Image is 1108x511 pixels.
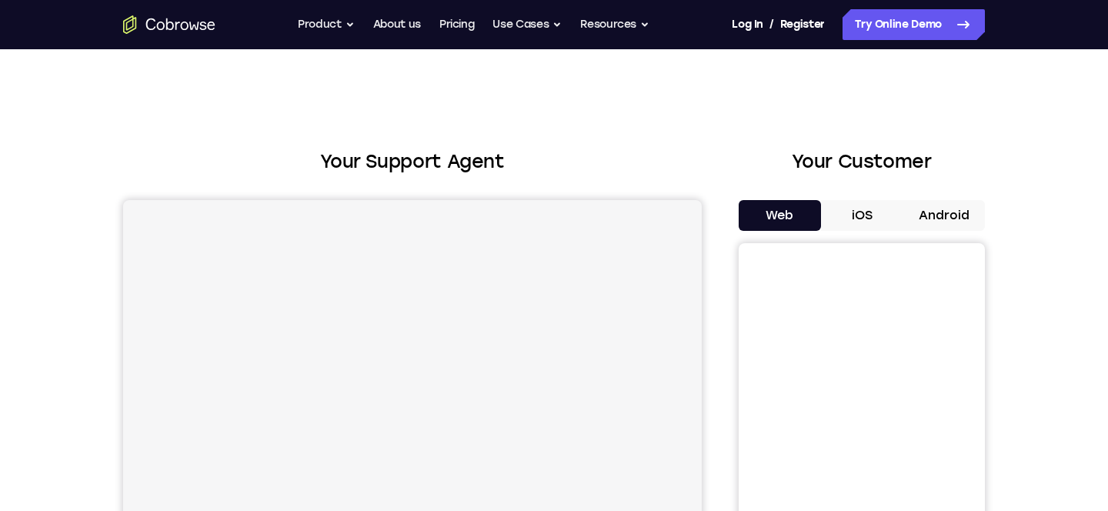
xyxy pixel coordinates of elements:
button: Android [903,200,985,231]
h2: Your Customer [739,148,985,175]
a: Log In [732,9,763,40]
button: Use Cases [492,9,562,40]
button: Resources [580,9,649,40]
span: / [769,15,774,34]
button: Web [739,200,821,231]
a: Register [780,9,825,40]
button: iOS [821,200,903,231]
a: About us [373,9,421,40]
button: Product [298,9,355,40]
a: Try Online Demo [843,9,985,40]
h2: Your Support Agent [123,148,702,175]
a: Pricing [439,9,475,40]
a: Go to the home page [123,15,215,34]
